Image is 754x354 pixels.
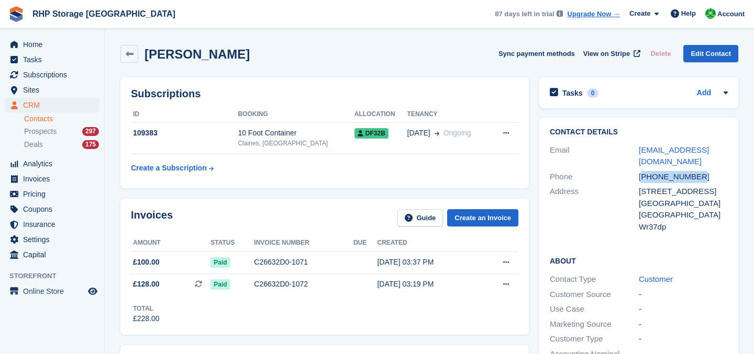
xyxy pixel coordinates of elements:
span: CRM [23,98,86,112]
a: menu [5,217,99,232]
a: menu [5,98,99,112]
span: Create [629,8,650,19]
span: Capital [23,247,86,262]
th: Booking [238,106,354,123]
div: Wr37dp [639,221,728,233]
a: Edit Contact [683,45,738,62]
a: menu [5,284,99,299]
a: Preview store [86,285,99,298]
a: [EMAIL_ADDRESS][DOMAIN_NAME] [639,145,709,166]
span: Insurance [23,217,86,232]
a: Prospects 297 [24,126,99,137]
div: Use Case [550,303,639,315]
span: DF32B [354,128,389,139]
img: icon-info-grey-7440780725fd019a000dd9b08b2336e03edf1995a4989e88bcd33f0948082b44.svg [557,10,563,17]
button: Delete [646,45,675,62]
span: Home [23,37,86,52]
h2: Contact Details [550,128,728,136]
div: - [639,289,728,301]
a: menu [5,52,99,67]
span: Help [681,8,696,19]
a: menu [5,172,99,186]
span: Account [717,9,745,19]
h2: Subscriptions [131,88,518,100]
span: Storefront [9,271,104,281]
a: Deals 175 [24,139,99,150]
a: Contacts [24,114,99,124]
div: 175 [82,140,99,149]
a: menu [5,247,99,262]
span: [DATE] [407,128,430,139]
span: Ongoing [443,129,471,137]
div: 0 [587,88,599,98]
div: [GEOGRAPHIC_DATA] [639,209,728,221]
div: - [639,333,728,345]
span: Coupons [23,202,86,216]
a: Customer [639,275,673,283]
th: Invoice number [254,235,353,252]
a: menu [5,156,99,171]
div: 10 Foot Container [238,128,354,139]
div: C26632D0-1072 [254,279,353,290]
th: Amount [131,235,210,252]
span: 87 days left in trial [495,9,554,19]
div: £228.00 [133,313,160,324]
span: Invoices [23,172,86,186]
span: Settings [23,232,86,247]
a: Add [697,87,711,99]
div: Customer Source [550,289,639,301]
span: £128.00 [133,279,160,290]
div: 297 [82,127,99,136]
th: Tenancy [407,106,490,123]
div: Marketing Source [550,318,639,330]
a: Upgrade Now → [568,9,620,19]
img: stora-icon-8386f47178a22dfd0bd8f6a31ec36ba5ce8667c1dd55bd0f319d3a0aa187defe.svg [8,6,24,22]
th: ID [131,106,238,123]
div: Claines, [GEOGRAPHIC_DATA] [238,139,354,148]
button: Sync payment methods [498,45,575,62]
th: Due [353,235,378,252]
span: Online Store [23,284,86,299]
th: Created [377,235,479,252]
div: Create a Subscription [131,163,207,174]
div: Total [133,304,160,313]
a: menu [5,187,99,201]
div: Phone [550,171,639,183]
div: Customer Type [550,333,639,345]
th: Allocation [354,106,407,123]
span: Deals [24,140,43,150]
span: Paid [210,279,230,290]
div: Contact Type [550,273,639,286]
a: Guide [397,209,443,226]
a: menu [5,202,99,216]
h2: Invoices [131,209,173,226]
div: Address [550,186,639,233]
a: menu [5,67,99,82]
h2: [PERSON_NAME] [145,47,250,61]
span: £100.00 [133,257,160,268]
div: [DATE] 03:37 PM [377,257,479,268]
div: [PHONE_NUMBER] [639,171,728,183]
span: Prospects [24,127,57,136]
h2: Tasks [562,88,583,98]
a: menu [5,37,99,52]
div: Email [550,144,639,168]
h2: About [550,255,728,266]
a: View on Stripe [579,45,642,62]
span: Subscriptions [23,67,86,82]
a: menu [5,83,99,97]
a: menu [5,232,99,247]
span: Pricing [23,187,86,201]
span: Analytics [23,156,86,171]
a: Create a Subscription [131,158,214,178]
div: [GEOGRAPHIC_DATA] [639,198,728,210]
div: [STREET_ADDRESS] [639,186,728,198]
div: 109383 [131,128,238,139]
a: RHP Storage [GEOGRAPHIC_DATA] [28,5,180,22]
img: Rod [705,8,716,19]
div: C26632D0-1071 [254,257,353,268]
span: Sites [23,83,86,97]
th: Status [210,235,254,252]
div: - [639,318,728,330]
div: - [639,303,728,315]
